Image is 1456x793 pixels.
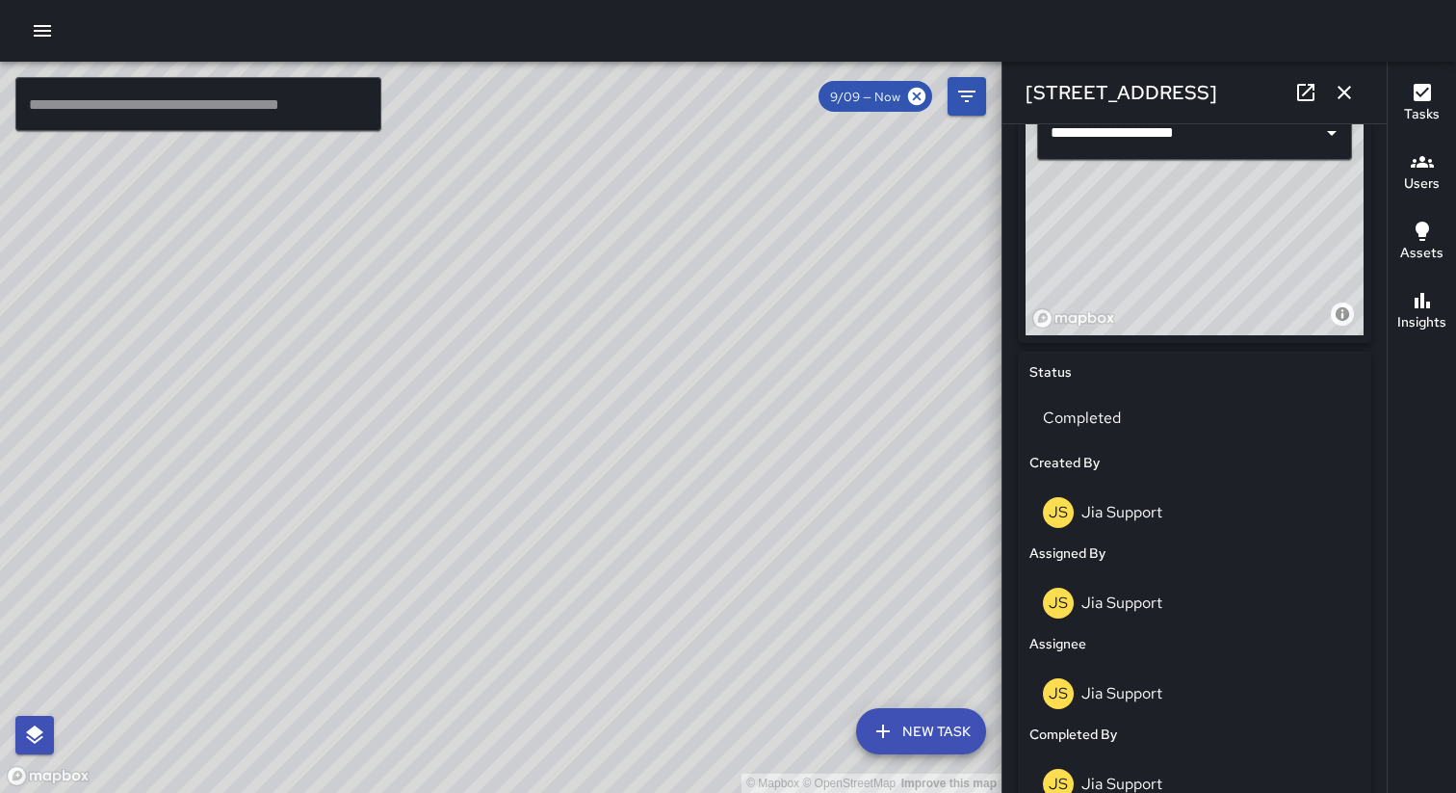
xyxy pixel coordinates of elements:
p: Jia Support [1081,593,1162,613]
h6: Insights [1397,312,1446,333]
h6: Tasks [1404,104,1440,125]
p: Jia Support [1081,502,1162,522]
h6: Assets [1400,243,1443,264]
button: Tasks [1388,69,1456,139]
p: Completed [1043,407,1346,430]
span: 9/09 — Now [819,89,912,105]
h6: Created By [1029,453,1100,474]
h6: Status [1029,362,1072,383]
p: JS [1049,592,1068,615]
h6: [STREET_ADDRESS] [1026,77,1217,108]
button: Users [1388,139,1456,208]
button: New Task [856,708,986,754]
p: JS [1049,682,1068,705]
h6: Assignee [1029,634,1086,655]
div: 9/09 — Now [819,81,932,112]
button: Assets [1388,208,1456,278]
button: Filters [948,77,986,116]
p: JS [1049,501,1068,524]
p: Jia Support [1081,683,1162,703]
h6: Assigned By [1029,543,1105,565]
h6: Users [1404,173,1440,195]
button: Open [1318,119,1345,146]
button: Insights [1388,278,1456,347]
h6: Completed By [1029,725,1117,746]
